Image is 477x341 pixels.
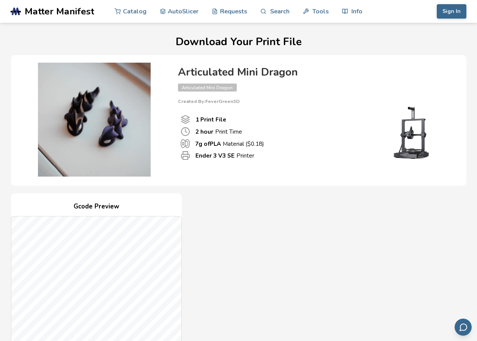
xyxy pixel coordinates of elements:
h4: Gcode Preview [11,201,182,213]
p: Print Time [195,128,242,136]
img: Product [19,63,170,177]
span: Material Used [181,139,190,148]
b: 1 Print File [195,115,226,123]
h1: Download Your Print File [11,36,466,48]
p: Created By: FeverGreen3D [178,99,451,104]
p: Material ($ 0.18 ) [195,140,264,148]
button: Send feedback via email [455,319,472,336]
button: Sign In [437,4,466,19]
p: Printer [195,152,254,159]
b: 7 g of PLA [195,140,221,148]
span: Printer [181,151,190,160]
span: Print Time [181,127,190,136]
span: Number Of Print files [181,115,190,124]
h4: Articulated Mini Dragon [178,66,451,78]
b: 2 hour [195,128,213,136]
img: Printer [375,104,451,161]
span: Matter Manifest [25,6,94,17]
b: Ender 3 V3 SE [195,152,235,159]
span: Articulated Mini Dragon [178,84,237,92]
